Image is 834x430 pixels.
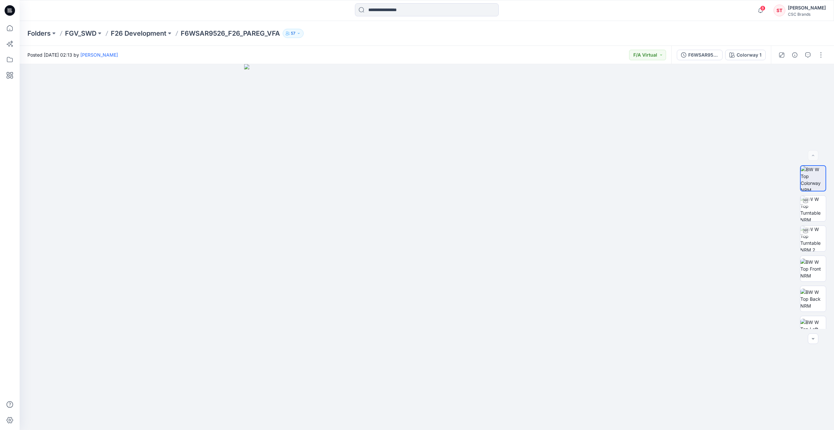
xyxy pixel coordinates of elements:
img: BW W Top Turntable NRM 2 [800,226,826,251]
button: Details [790,50,800,60]
a: FGV_SWD [65,29,96,38]
div: CSC Brands [788,12,826,17]
img: BW W Top Colorway NRM [801,166,826,191]
div: Colorway 1 [737,51,761,59]
a: F26 Development [111,29,166,38]
button: F6WSAR9526_F26_PAREG_VFA [677,50,723,60]
img: BW W Top Back NRM [800,289,826,309]
span: Posted [DATE] 02:13 by [27,51,118,58]
a: [PERSON_NAME] [80,52,118,58]
img: BW W Top Turntable NRM [800,196,826,221]
a: Folders [27,29,51,38]
img: BW W Top Front NRM [800,259,826,279]
div: [PERSON_NAME] [788,4,826,12]
img: eyJhbGciOiJIUzI1NiIsImtpZCI6IjAiLCJzbHQiOiJzZXMiLCJ0eXAiOiJKV1QifQ.eyJkYXRhIjp7InR5cGUiOiJzdG9yYW... [244,64,609,430]
span: 8 [760,6,765,11]
div: ST [774,5,785,16]
button: Colorway 1 [725,50,766,60]
img: BW W Top Left NRM [800,319,826,339]
p: F6WSAR9526_F26_PAREG_VFA [181,29,280,38]
div: F6WSAR9526_F26_PAREG_VFA [688,51,718,59]
button: 57 [283,29,304,38]
p: 57 [291,30,295,37]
